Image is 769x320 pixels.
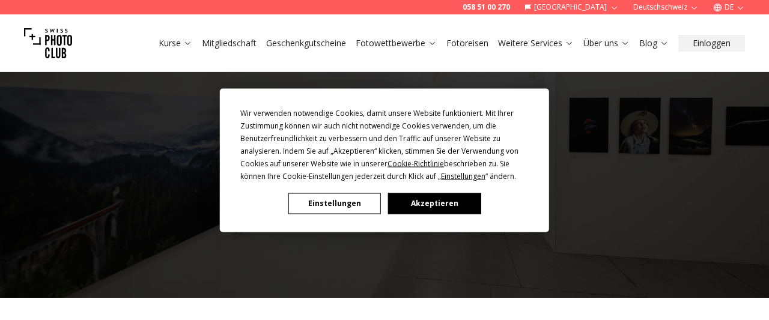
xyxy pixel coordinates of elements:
button: Akzeptieren [388,193,481,214]
button: Einstellungen [288,193,381,214]
span: Cookie-Richtlinie [388,158,444,168]
div: Cookie Consent Prompt [220,88,549,232]
div: Wir verwenden notwendige Cookies, damit unsere Website funktioniert. Mit Ihrer Zustimmung können ... [240,106,529,182]
span: Einstellungen [441,171,485,181]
